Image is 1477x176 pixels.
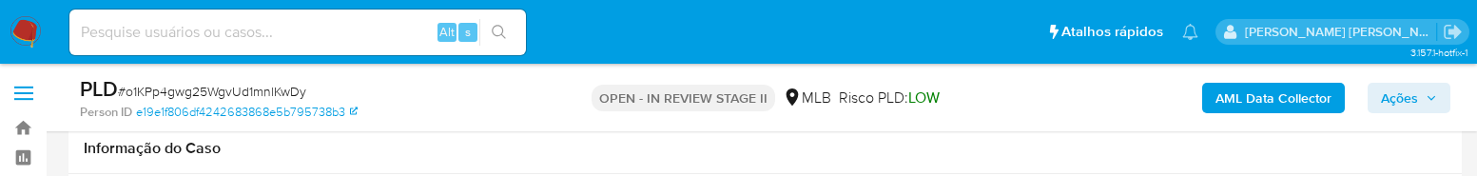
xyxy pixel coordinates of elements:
div: MLB [783,88,831,108]
span: LOW [908,87,940,108]
span: s [465,23,471,41]
b: Person ID [80,104,132,121]
b: AML Data Collector [1215,83,1331,113]
span: Risco PLD: [839,88,940,108]
p: OPEN - IN REVIEW STAGE II [592,85,775,111]
span: Ações [1381,83,1418,113]
a: Notificações [1182,24,1198,40]
input: Pesquise usuários ou casos... [69,20,526,45]
span: # o1KPp4gwg25WgvUd1mnlKwDy [118,82,306,101]
h1: Informação do Caso [84,139,1447,158]
button: search-icon [479,19,518,46]
button: AML Data Collector [1202,83,1345,113]
a: Sair [1443,22,1463,42]
a: e19e1f806df4242683868e5b795738b3 [136,104,358,121]
p: alessandra.barbosa@mercadopago.com [1245,23,1437,41]
b: PLD [80,73,118,104]
button: Ações [1368,83,1450,113]
span: Alt [439,23,455,41]
span: Atalhos rápidos [1061,22,1163,42]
